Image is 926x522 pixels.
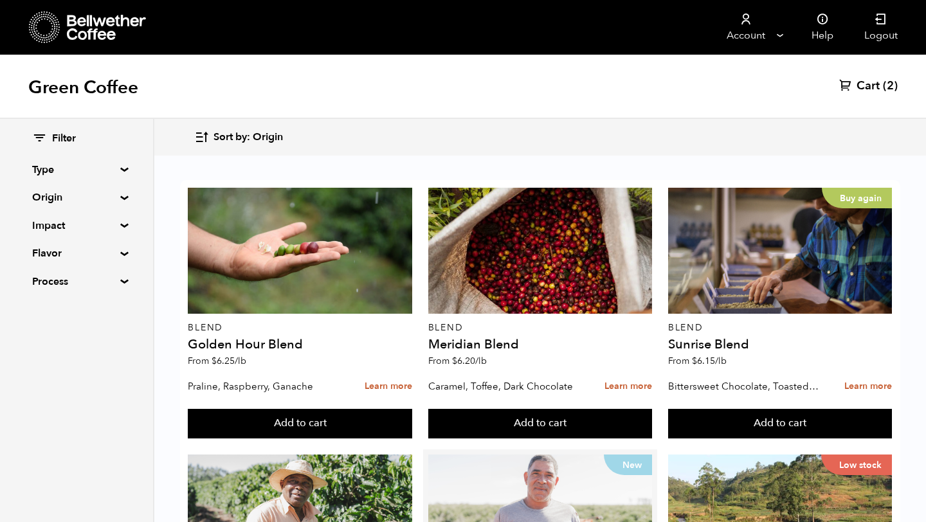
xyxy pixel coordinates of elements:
[194,122,283,152] button: Sort by: Origin
[692,355,727,367] bdi: 6.15
[475,355,487,367] span: /lb
[844,373,892,401] a: Learn more
[235,355,246,367] span: /lb
[428,409,652,438] button: Add to cart
[822,188,892,208] p: Buy again
[668,355,727,367] span: From
[452,355,457,367] span: $
[32,274,121,289] summary: Process
[212,355,217,367] span: $
[32,190,121,205] summary: Origin
[604,373,652,401] a: Learn more
[692,355,697,367] span: $
[715,355,727,367] span: /lb
[32,218,121,233] summary: Impact
[32,162,121,177] summary: Type
[188,377,340,396] p: Praline, Raspberry, Ganache
[668,188,892,314] a: Buy again
[28,76,138,99] h1: Green Coffee
[188,409,412,438] button: Add to cart
[604,455,652,475] p: New
[668,323,892,332] p: Blend
[668,338,892,351] h4: Sunrise Blend
[428,338,652,351] h4: Meridian Blend
[365,373,412,401] a: Learn more
[821,455,892,475] p: Low stock
[188,323,412,332] p: Blend
[668,409,892,438] button: Add to cart
[839,78,898,94] a: Cart (2)
[213,130,283,145] span: Sort by: Origin
[428,323,652,332] p: Blend
[32,246,121,261] summary: Flavor
[883,78,898,94] span: (2)
[668,377,821,396] p: Bittersweet Chocolate, Toasted Marshmallow, Candied Orange, Praline
[857,78,880,94] span: Cart
[188,355,246,367] span: From
[52,132,76,146] span: Filter
[188,338,412,351] h4: Golden Hour Blend
[428,377,581,396] p: Caramel, Toffee, Dark Chocolate
[428,355,487,367] span: From
[452,355,487,367] bdi: 6.20
[212,355,246,367] bdi: 6.25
